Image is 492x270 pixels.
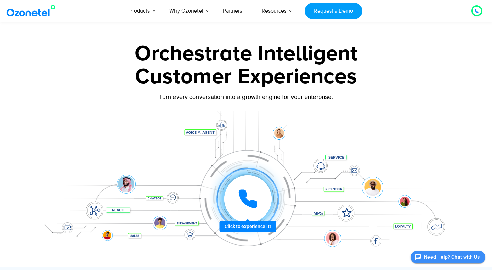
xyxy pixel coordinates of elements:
div: Customer Experiences [35,61,458,93]
button: Need Help? Chat with Us [411,251,485,264]
a: Request a Demo [305,3,362,19]
div: Orchestrate Intelligent [35,43,458,65]
div: Turn every conversation into a growth engine for your enterprise. [35,93,458,101]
